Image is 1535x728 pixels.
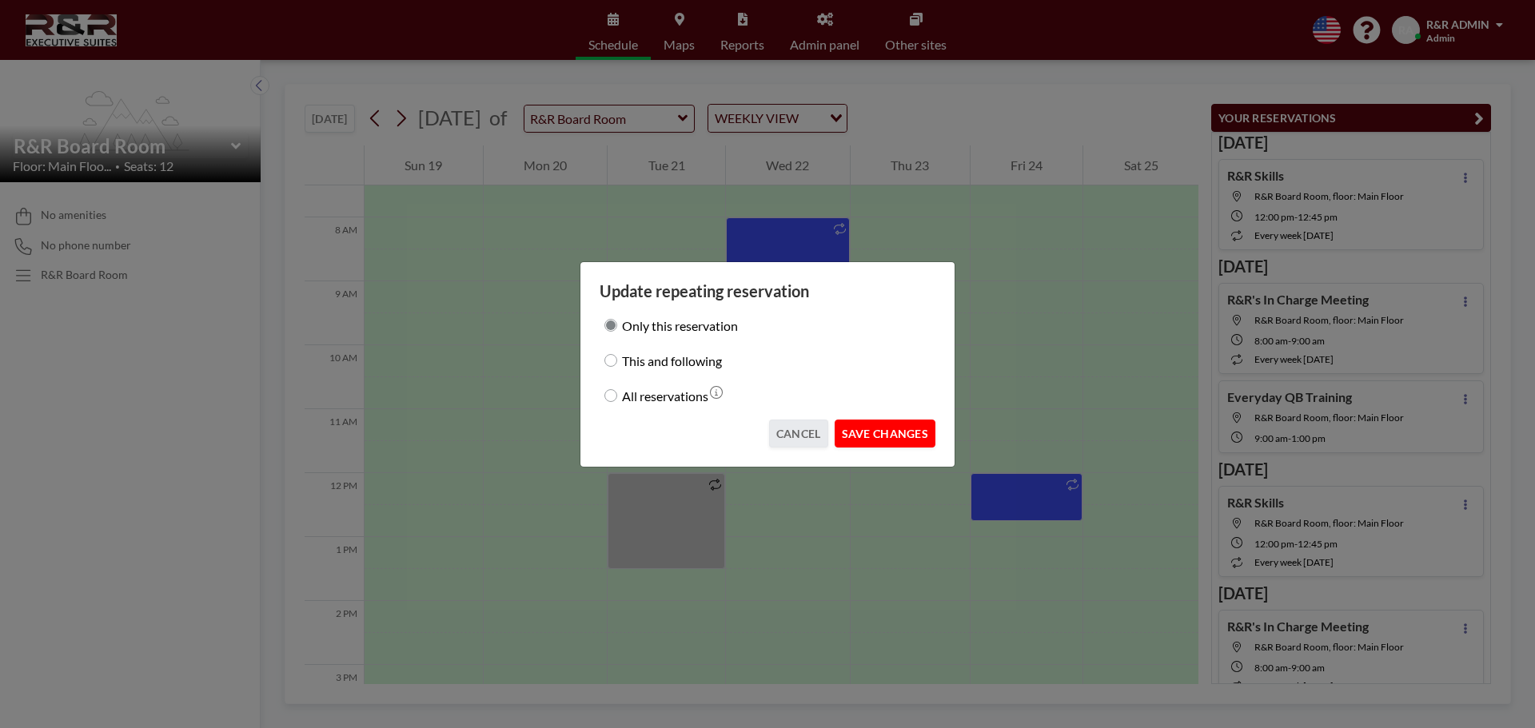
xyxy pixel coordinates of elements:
button: SAVE CHANGES [835,420,935,448]
label: Only this reservation [622,314,738,336]
label: This and following [622,349,722,372]
label: All reservations [622,384,708,407]
h3: Update repeating reservation [600,281,935,301]
button: CANCEL [769,420,828,448]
